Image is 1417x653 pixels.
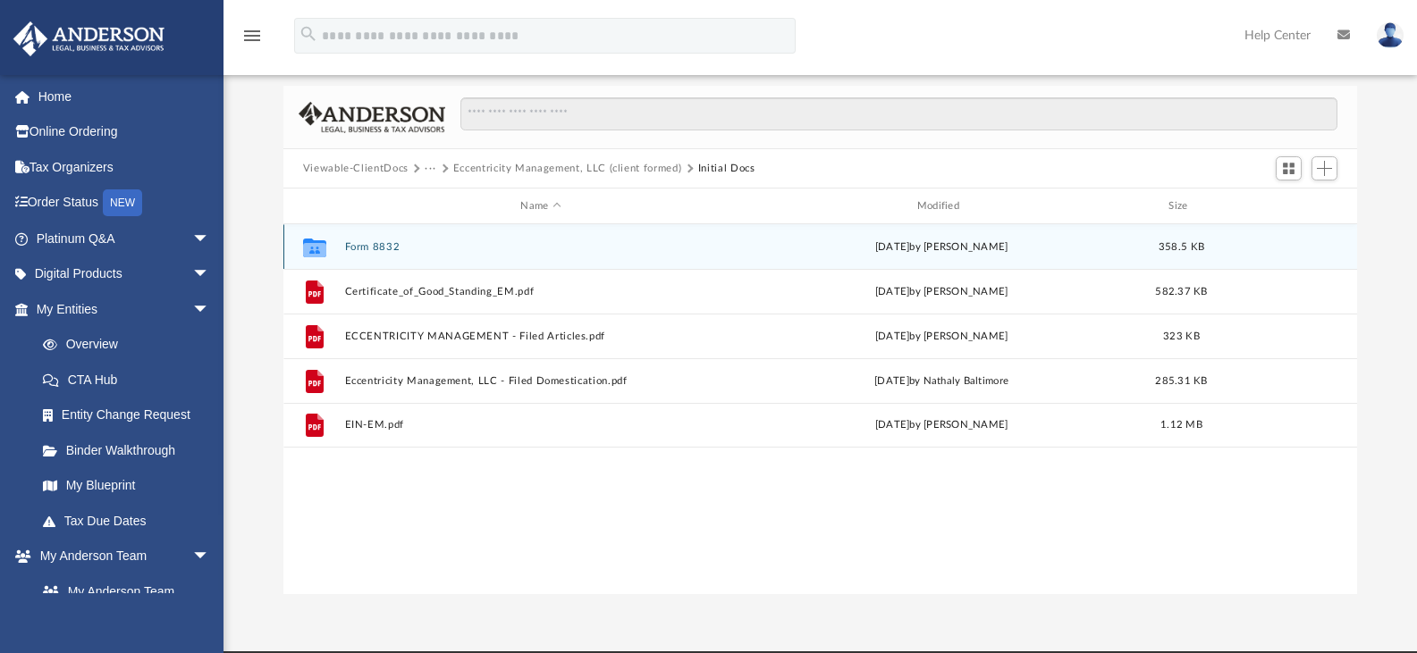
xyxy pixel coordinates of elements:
span: 323 KB [1163,331,1200,341]
button: ECCENTRICITY MANAGEMENT - Filed Articles.pdf [344,331,737,342]
span: arrow_drop_down [192,256,228,293]
img: Anderson Advisors Platinum Portal [8,21,170,56]
a: Entity Change Request [25,398,237,433]
div: Size [1145,198,1217,214]
a: Overview [25,327,237,363]
a: My Anderson Teamarrow_drop_down [13,539,228,574]
span: 1.12 MB [1160,420,1202,430]
button: Add [1312,156,1338,181]
a: Home [13,79,237,114]
a: Binder Walkthrough [25,432,237,468]
div: Name [343,198,737,214]
a: CTA Hub [25,362,237,398]
button: Switch to Grid View [1276,156,1303,181]
div: [DATE] by Nathaly Baltimore [745,373,1137,389]
button: Certificate_of_Good_Standing_EM.pdf [344,286,737,297]
button: Eccentricity Management, LLC - Filed Domestication.pdf [344,375,737,387]
a: menu [241,34,263,46]
span: arrow_drop_down [192,291,228,328]
div: [DATE] by [PERSON_NAME] [745,284,1137,300]
span: [DATE] [874,242,909,252]
div: id [291,198,336,214]
button: EIN-EM.pdf [344,419,737,431]
a: My Anderson Team [25,573,219,609]
a: Digital Productsarrow_drop_down [13,256,237,292]
a: Tax Organizers [13,149,237,185]
input: Search files and folders [460,97,1337,131]
div: [DATE] by [PERSON_NAME] [745,329,1137,345]
a: Tax Due Dates [25,503,237,539]
a: My Blueprint [25,468,228,504]
button: Initial Docs [698,161,755,177]
button: Viewable-ClientDocs [303,161,409,177]
span: 582.37 KB [1155,287,1207,297]
span: arrow_drop_down [192,221,228,257]
img: User Pic [1377,22,1404,48]
i: search [299,24,318,44]
div: [DATE] by [PERSON_NAME] [745,417,1137,433]
a: Order StatusNEW [13,185,237,222]
i: menu [241,25,263,46]
div: id [1225,198,1350,214]
div: grid [283,224,1358,594]
div: Modified [745,198,1138,214]
button: Form 8832 [344,241,737,253]
button: ··· [425,161,436,177]
span: arrow_drop_down [192,539,228,575]
span: 285.31 KB [1155,376,1207,386]
a: Online Ordering [13,114,237,150]
a: My Entitiesarrow_drop_down [13,291,237,327]
button: Eccentricity Management, LLC (client formed) [453,161,682,177]
a: Platinum Q&Aarrow_drop_down [13,221,237,256]
span: 358.5 KB [1159,242,1204,252]
div: NEW [103,189,142,216]
div: by [PERSON_NAME] [745,239,1137,255]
